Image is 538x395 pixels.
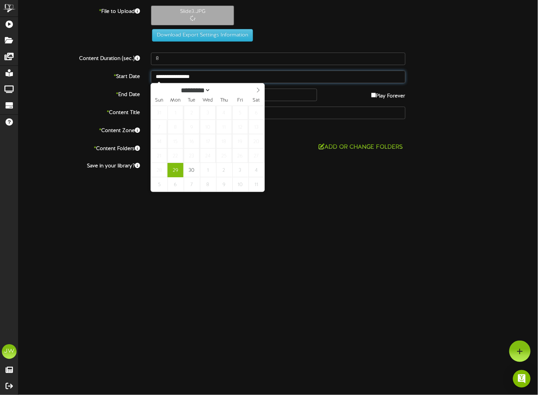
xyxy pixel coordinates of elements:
[184,163,200,177] span: September 30, 2025
[184,177,200,192] span: October 7, 2025
[13,71,145,81] label: Start Date
[232,134,248,149] span: September 19, 2025
[216,134,232,149] span: September 18, 2025
[152,29,253,42] button: Download Export Settings Information
[183,98,200,103] span: Tue
[200,134,216,149] span: September 17, 2025
[151,98,167,103] span: Sun
[249,134,264,149] span: September 20, 2025
[232,120,248,134] span: September 12, 2025
[13,89,145,99] label: End Date
[151,163,167,177] span: September 28, 2025
[216,177,232,192] span: October 9, 2025
[168,149,183,163] span: September 22, 2025
[184,134,200,149] span: September 16, 2025
[151,177,167,192] span: October 5, 2025
[200,149,216,163] span: September 24, 2025
[232,106,248,120] span: September 5, 2025
[168,177,183,192] span: October 6, 2025
[200,106,216,120] span: September 3, 2025
[200,163,216,177] span: October 1, 2025
[13,6,145,15] label: File to Upload
[249,177,264,192] span: October 11, 2025
[167,98,183,103] span: Mon
[249,106,264,120] span: September 6, 2025
[168,120,183,134] span: September 8, 2025
[2,344,17,359] div: JW
[232,163,248,177] span: October 3, 2025
[216,106,232,120] span: September 4, 2025
[151,107,405,119] input: Title of this Content
[249,163,264,177] span: October 4, 2025
[232,149,248,163] span: September 26, 2025
[216,120,232,134] span: September 11, 2025
[200,177,216,192] span: October 8, 2025
[216,98,232,103] span: Thu
[151,134,167,149] span: September 14, 2025
[216,149,232,163] span: September 25, 2025
[248,98,264,103] span: Sat
[200,98,216,103] span: Wed
[371,89,405,100] label: Play Forever
[151,106,167,120] span: August 31, 2025
[184,149,200,163] span: September 23, 2025
[13,107,145,117] label: Content Title
[232,98,248,103] span: Fri
[249,149,264,163] span: September 27, 2025
[13,53,145,63] label: Content Duration (sec.)
[184,106,200,120] span: September 2, 2025
[168,163,183,177] span: September 29, 2025
[13,160,145,170] label: Save in your library?
[216,163,232,177] span: October 2, 2025
[317,143,405,152] button: Add or Change Folders
[200,120,216,134] span: September 10, 2025
[151,120,167,134] span: September 7, 2025
[184,120,200,134] span: September 9, 2025
[13,125,145,135] label: Content Zone
[13,143,145,153] label: Content Folders
[168,106,183,120] span: September 1, 2025
[371,93,376,97] input: Play Forever
[513,370,531,388] div: Open Intercom Messenger
[211,86,237,94] input: Year
[168,134,183,149] span: September 15, 2025
[232,177,248,192] span: October 10, 2025
[148,32,253,38] a: Download Export Settings Information
[249,120,264,134] span: September 13, 2025
[151,149,167,163] span: September 21, 2025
